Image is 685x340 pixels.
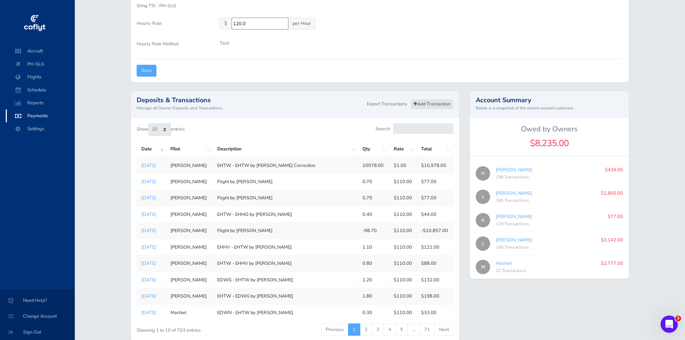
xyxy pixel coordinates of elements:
td: Flight by [PERSON_NAME] [213,223,358,239]
td: $110.00 [389,272,417,288]
a: Machiel [496,260,512,267]
div: 198 Transactions [496,174,599,181]
select: Showentries [149,123,171,136]
td: [PERSON_NAME] [166,157,213,173]
td: $88.00 [417,255,453,272]
td: 10978.00 [358,157,389,173]
td: EHTW - EHHV by [PERSON_NAME] [213,255,358,272]
td: $121.00 [417,239,453,255]
span: Reports [13,96,68,109]
td: $77.00 [417,173,453,190]
a: [DATE] [141,162,156,169]
td: Flight by [PERSON_NAME] [213,173,358,190]
th: Pilot: activate to sort column ascending [166,141,213,157]
span: Need Help? [9,294,66,307]
span: PH-SLG [13,58,68,71]
td: $110.00 [389,255,417,272]
td: 0.70 [358,190,389,206]
td: [PERSON_NAME] [166,206,213,222]
div: 189 Transactions [496,197,595,204]
span: Change Account [9,310,66,323]
a: 5 [396,323,408,336]
span: Sign Out [9,326,66,339]
a: [DATE] [141,211,156,218]
span: Schedule [13,83,68,96]
td: EHTW - EHTW by [PERSON_NAME] Correction [213,157,358,173]
a: 2 [360,323,372,336]
small: Manage all Owner Deposits and Transactions. [137,105,364,111]
a: [PERSON_NAME] [496,190,532,196]
td: $110.00 [389,206,417,222]
div: Showing 1 to 10 of 703 entries [137,323,263,334]
th: Qty: activate to sort column ascending [358,141,389,157]
h5: Owed by Owners [470,125,629,133]
td: $198.00 [417,288,453,304]
td: [PERSON_NAME] [166,255,213,272]
td: EHHV - EHTW by [PERSON_NAME] [213,239,358,255]
img: coflyt logo [23,13,46,34]
td: 1.80 [358,288,389,304]
td: 1.20 [358,272,389,288]
a: [DATE] [141,277,156,283]
p: $439.00 [605,166,623,173]
td: [PERSON_NAME] [166,239,213,255]
a: [PERSON_NAME] [496,167,532,173]
div: 22 Transactions [496,267,595,275]
td: 0.30 [358,304,389,321]
span: $ [220,18,232,30]
td: $1.00 [389,157,417,173]
td: -$10,857.00 [417,223,453,239]
td: 0.70 [358,173,389,190]
td: 0.80 [358,255,389,272]
a: Export Transactions [364,99,410,109]
p: $1,800.00 [601,190,623,197]
span: H [476,166,490,181]
a: 71 [420,323,435,336]
a: [DATE] [141,244,156,250]
a: Next [434,323,453,336]
td: [PERSON_NAME] [166,272,213,288]
span: 3 [675,316,681,321]
label: Show entries [137,123,185,136]
a: 3 [372,323,384,336]
a: 1 [348,323,360,336]
th: Total: activate to sort column ascending [417,141,453,157]
td: $110.00 [389,288,417,304]
td: 1.10 [358,239,389,255]
td: $77.00 [417,190,453,206]
td: EDWG - EHTW by [PERSON_NAME] [213,272,358,288]
input: Search: [393,123,453,134]
td: $110.00 [389,223,417,239]
td: [PERSON_NAME] [166,223,213,239]
span: M [476,260,490,274]
td: $10,978.00 [417,157,453,173]
label: Hourly Rate Method [131,38,214,53]
th: Date: activate to sort column ascending [137,141,166,157]
td: $44.00 [417,206,453,222]
td: $110.00 [389,190,417,206]
td: [PERSON_NAME] [166,288,213,304]
td: EHTW - EDWG by [PERSON_NAME] [213,288,358,304]
span: Settings [13,122,68,135]
span: L [476,190,490,204]
td: $132.00 [417,272,453,288]
a: Add Transaction [410,99,453,109]
th: Description: activate to sort column ascending [213,141,358,157]
td: $110.00 [389,304,417,321]
span: Flights [13,71,68,83]
td: -98.70 [358,223,389,239]
a: [DATE] [141,293,156,299]
span: A [476,213,490,227]
span: L [476,236,490,251]
div: 166 Transactions [496,244,595,251]
a: [DATE] [141,195,156,201]
h2: Deposits & Transactions [137,97,364,103]
span: per Hour [288,18,316,30]
td: Flight by [PERSON_NAME] [213,190,358,206]
h2: Account Summary [476,97,623,103]
span: Payments [13,109,68,122]
iframe: Intercom live chat [661,316,678,333]
a: [DATE] [141,227,156,234]
label: Hourly Rate [131,18,214,32]
label: Search: [375,123,453,134]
